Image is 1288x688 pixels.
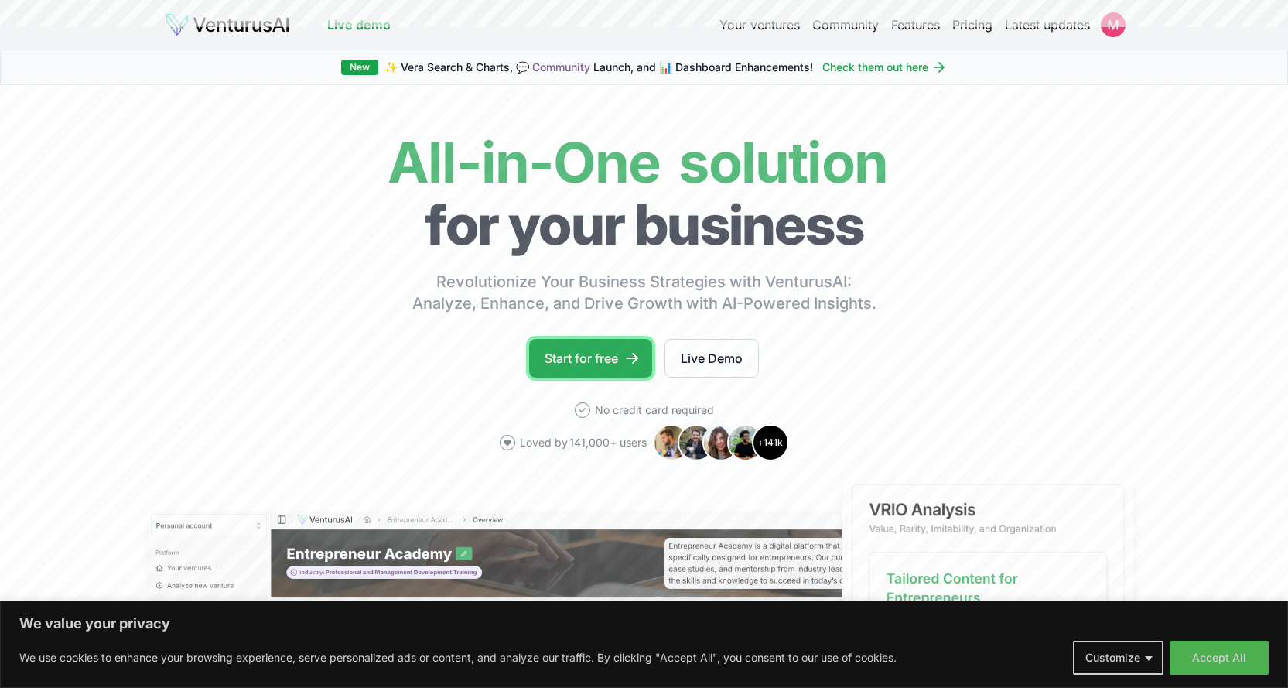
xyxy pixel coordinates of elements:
img: Avatar 3 [702,424,740,461]
p: We use cookies to enhance your browsing experience, serve personalized ads or content, and analyz... [19,649,897,667]
a: Live Demo [664,339,759,378]
button: Customize [1073,641,1163,675]
button: Accept All [1170,641,1269,675]
a: Check them out here [822,60,947,75]
a: Community [532,60,590,74]
p: We value your privacy [19,614,1269,633]
img: Avatar 1 [653,424,690,461]
img: Avatar 2 [678,424,715,461]
div: New [341,60,378,75]
span: ✨ Vera Search & Charts, 💬 Launch, and 📊 Dashboard Enhancements! [384,60,813,75]
img: Avatar 4 [727,424,764,461]
a: Start for free [529,339,652,378]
